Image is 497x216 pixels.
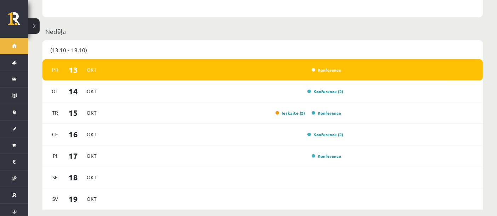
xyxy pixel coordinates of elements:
span: Tr [48,107,63,118]
p: Nedēļa [45,26,480,36]
span: Ce [48,129,63,140]
span: 18 [63,172,85,183]
span: Pr [48,64,63,75]
span: Okt [84,129,99,140]
span: 13 [63,64,85,76]
span: Ot [48,86,63,97]
a: Konference (2) [307,132,343,137]
span: 14 [63,85,85,97]
span: Okt [84,64,99,75]
a: Ieskaite (2) [276,110,305,116]
a: Konference [312,110,341,116]
span: 15 [63,107,85,119]
span: Se [48,172,63,183]
span: Okt [84,172,99,183]
span: Okt [84,193,99,204]
a: Konference [312,67,341,73]
span: 17 [63,150,85,162]
a: Konference (2) [307,89,343,94]
a: Konference [312,153,341,159]
span: Okt [84,107,99,118]
span: 16 [63,128,85,140]
div: (13.10 - 19.10) [42,40,483,59]
span: 19 [63,193,85,205]
span: Okt [84,86,99,97]
a: Rīgas 1. Tālmācības vidusskola [8,12,28,30]
span: Sv [48,193,63,204]
span: Okt [84,150,99,161]
span: Pi [48,150,63,161]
